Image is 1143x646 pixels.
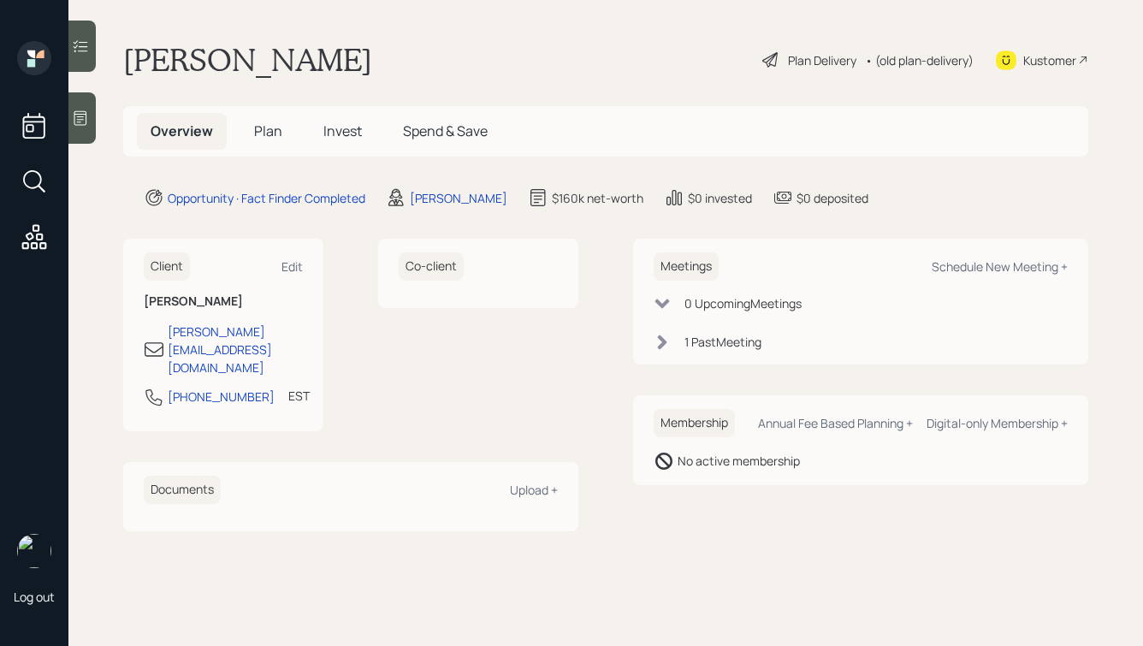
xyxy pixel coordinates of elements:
div: [PERSON_NAME] [410,189,507,207]
h6: Co-client [399,252,464,281]
div: $160k net-worth [552,189,643,207]
div: [PHONE_NUMBER] [168,388,275,406]
div: Annual Fee Based Planning + [758,415,913,431]
div: Digital-only Membership + [927,415,1068,431]
div: Edit [281,258,303,275]
span: Spend & Save [403,121,488,140]
div: Kustomer [1023,51,1076,69]
img: hunter_neumayer.jpg [17,534,51,568]
span: Invest [323,121,362,140]
div: Schedule New Meeting + [932,258,1068,275]
div: Upload + [510,482,558,498]
div: • (old plan-delivery) [865,51,974,69]
div: 1 Past Meeting [684,333,761,351]
h1: [PERSON_NAME] [123,41,372,79]
div: Plan Delivery [788,51,856,69]
div: Opportunity · Fact Finder Completed [168,189,365,207]
h6: Meetings [654,252,719,281]
div: No active membership [678,452,800,470]
div: 0 Upcoming Meeting s [684,294,802,312]
h6: [PERSON_NAME] [144,294,303,309]
h6: Documents [144,476,221,504]
span: Overview [151,121,213,140]
div: EST [288,387,310,405]
div: [PERSON_NAME][EMAIL_ADDRESS][DOMAIN_NAME] [168,323,303,376]
h6: Membership [654,409,735,437]
div: $0 invested [688,189,752,207]
div: Log out [14,589,55,605]
span: Plan [254,121,282,140]
h6: Client [144,252,190,281]
div: $0 deposited [797,189,868,207]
